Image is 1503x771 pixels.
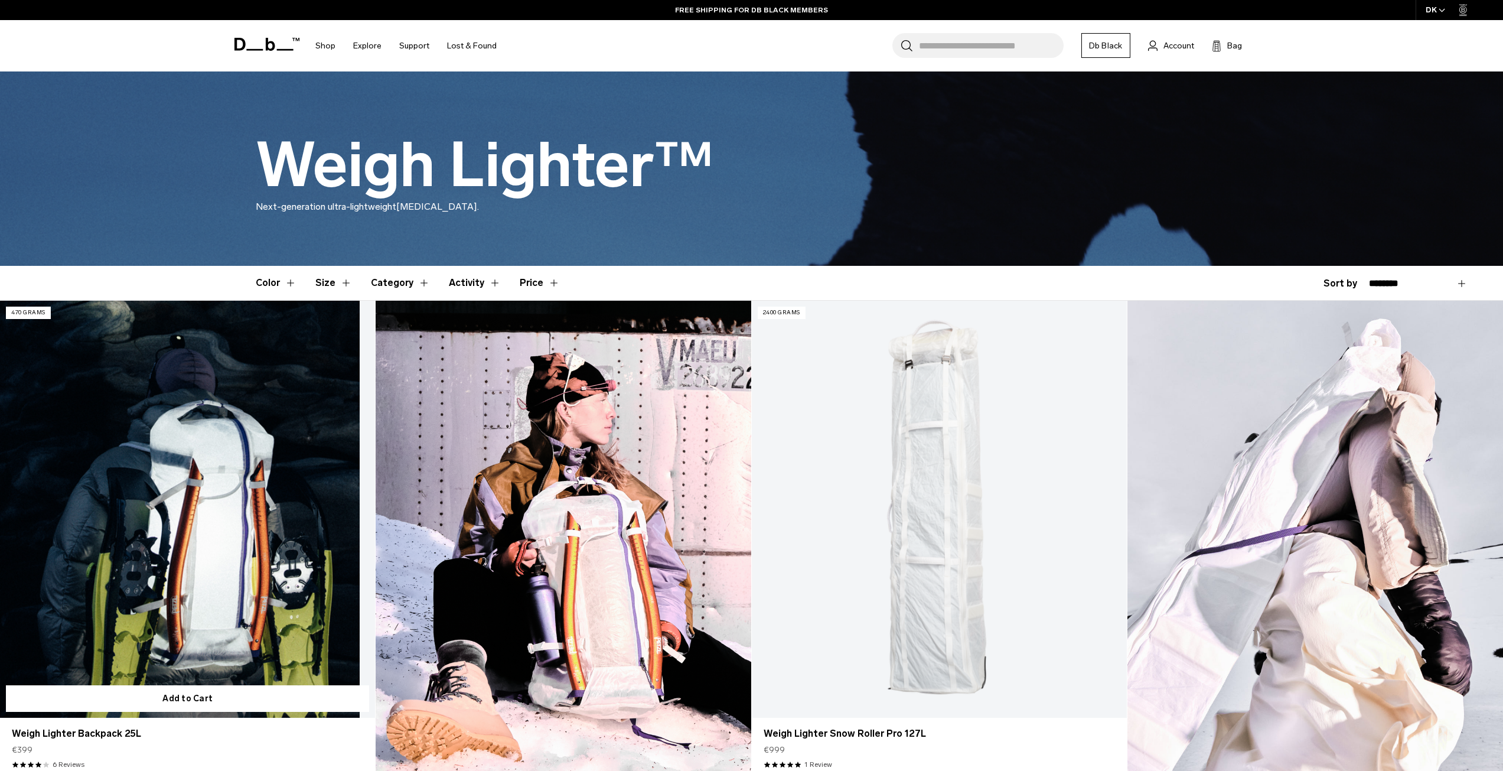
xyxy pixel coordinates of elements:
[449,266,501,300] button: Toggle Filter
[758,307,806,319] p: 2400 grams
[353,25,382,67] a: Explore
[520,266,560,300] button: Toggle Price
[764,744,785,756] span: €999
[675,5,828,15] a: FREE SHIPPING FOR DB BLACK MEMBERS
[1227,40,1242,52] span: Bag
[256,131,713,200] h1: Weigh Lighter™
[447,25,497,67] a: Lost & Found
[53,759,84,770] a: 6 reviews
[1212,38,1242,53] button: Bag
[752,301,1127,718] a: Weigh Lighter Snow Roller Pro 127L
[1148,38,1194,53] a: Account
[1163,40,1194,52] span: Account
[764,727,1115,741] a: Weigh Lighter Snow Roller Pro 127L
[371,266,430,300] button: Toggle Filter
[1081,33,1130,58] a: Db Black
[12,744,32,756] span: €399
[256,201,396,212] span: Next-generation ultra-lightweight
[315,25,335,67] a: Shop
[6,685,369,712] button: Add to Cart
[307,20,506,71] nav: Main Navigation
[396,201,479,212] span: [MEDICAL_DATA].
[12,727,363,741] a: Weigh Lighter Backpack 25L
[315,266,352,300] button: Toggle Filter
[804,759,832,770] a: 1 reviews
[399,25,429,67] a: Support
[6,307,51,319] p: 470 grams
[256,266,296,300] button: Toggle Filter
